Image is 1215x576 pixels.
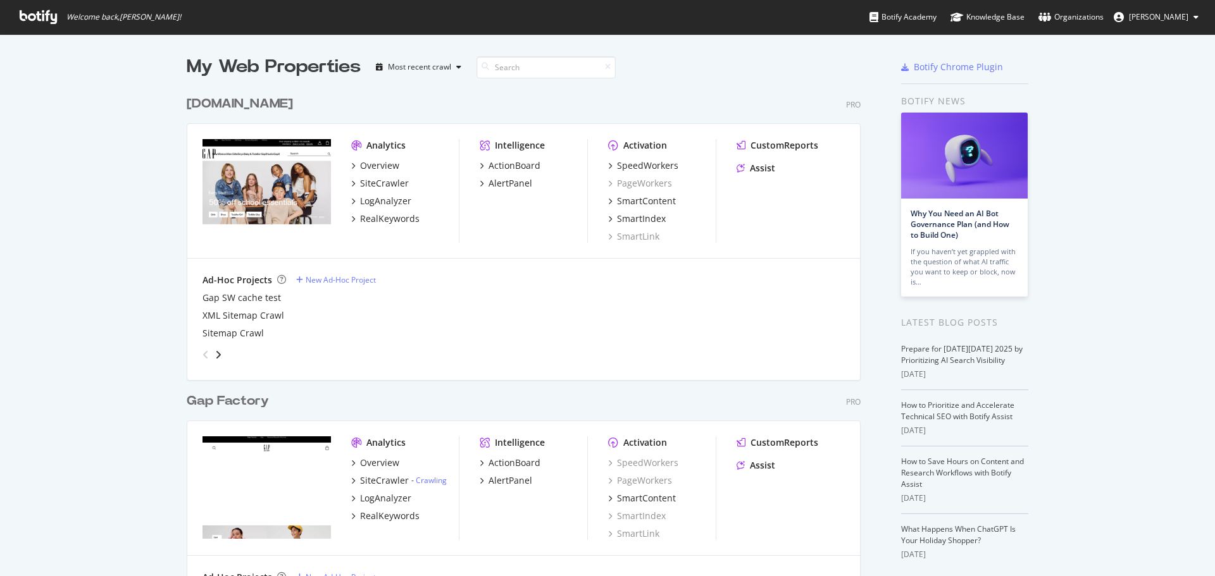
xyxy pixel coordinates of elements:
[901,549,1028,560] div: [DATE]
[950,11,1025,23] div: Knowledge Base
[187,95,293,113] div: [DOMAIN_NAME]
[187,95,298,113] a: [DOMAIN_NAME]
[366,139,406,152] div: Analytics
[901,400,1014,422] a: How to Prioritize and Accelerate Technical SEO with Botify Assist
[737,436,818,449] a: CustomReports
[351,195,411,207] a: LogAnalyzer
[1129,11,1188,22] span: Janette Fuentes
[360,474,409,487] div: SiteCrawler
[351,474,447,487] a: SiteCrawler- Crawling
[351,212,420,225] a: RealKeywords
[751,139,818,152] div: CustomReports
[846,99,861,110] div: Pro
[351,457,399,469] a: Overview
[306,274,376,285] div: New Ad-Hoc Project
[360,457,399,469] div: Overview
[737,139,818,152] a: CustomReports
[901,425,1028,436] div: [DATE]
[737,162,775,175] a: Assist
[608,474,672,487] a: PageWorkers
[901,493,1028,504] div: [DATE]
[608,195,676,207] a: SmartContent
[489,457,540,469] div: ActionBoard
[1038,11,1104,23] div: Organizations
[477,56,616,78] input: Search
[489,159,540,172] div: ActionBoard
[202,309,284,322] a: XML Sitemap Crawl
[608,527,659,540] a: SmartLink
[750,162,775,175] div: Assist
[608,159,678,172] a: SpeedWorkers
[187,54,361,80] div: My Web Properties
[202,139,331,242] img: Gap.com
[911,208,1009,240] a: Why You Need an AI Bot Governance Plan (and How to Build One)
[911,247,1018,287] div: If you haven’t yet grappled with the question of what AI traffic you want to keep or block, now is…
[617,212,666,225] div: SmartIndex
[608,212,666,225] a: SmartIndex
[901,113,1028,199] img: Why You Need an AI Bot Governance Plan (and How to Build One)
[388,63,451,71] div: Most recent crawl
[495,139,545,152] div: Intelligence
[187,392,269,410] div: Gap Factory
[901,343,1023,365] a: Prepare for [DATE][DATE] 2025 by Prioritizing AI Search Visibility
[489,474,532,487] div: AlertPanel
[351,159,399,172] a: Overview
[846,396,861,407] div: Pro
[901,369,1028,380] div: [DATE]
[480,474,532,487] a: AlertPanel
[1104,7,1209,27] button: [PERSON_NAME]
[608,177,672,190] a: PageWorkers
[360,177,409,190] div: SiteCrawler
[66,12,181,22] span: Welcome back, [PERSON_NAME] !
[360,510,420,522] div: RealKeywords
[202,274,272,286] div: Ad-Hoc Projects
[901,61,1003,73] a: Botify Chrome Plugin
[202,291,281,304] a: Gap SW cache test
[901,456,1024,489] a: How to Save Hours on Content and Research Workflows with Botify Assist
[360,212,420,225] div: RealKeywords
[751,436,818,449] div: CustomReports
[480,457,540,469] a: ActionBoard
[901,524,1016,546] a: What Happens When ChatGPT Is Your Holiday Shopper?
[360,492,411,505] div: LogAnalyzer
[869,11,937,23] div: Botify Academy
[360,195,411,207] div: LogAnalyzer
[914,61,1003,73] div: Botify Chrome Plugin
[187,392,274,410] a: Gap Factory
[608,492,676,505] a: SmartContent
[366,436,406,449] div: Analytics
[750,459,775,472] div: Assist
[202,436,331,539] img: Gapfactory.com
[296,274,376,285] a: New Ad-Hoc Project
[617,159,678,172] div: SpeedWorkers
[351,510,420,522] a: RealKeywords
[623,139,667,152] div: Activation
[608,230,659,243] a: SmartLink
[495,436,545,449] div: Intelligence
[371,57,466,77] button: Most recent crawl
[480,177,532,190] a: AlertPanel
[360,159,399,172] div: Overview
[901,94,1028,108] div: Botify news
[411,475,447,486] div: -
[214,348,223,361] div: angle-right
[489,177,532,190] div: AlertPanel
[608,457,678,469] a: SpeedWorkers
[617,492,676,505] div: SmartContent
[480,159,540,172] a: ActionBoard
[608,510,666,522] a: SmartIndex
[202,327,264,340] a: Sitemap Crawl
[737,459,775,472] a: Assist
[416,475,447,486] a: Crawling
[197,345,214,365] div: angle-left
[351,177,409,190] a: SiteCrawler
